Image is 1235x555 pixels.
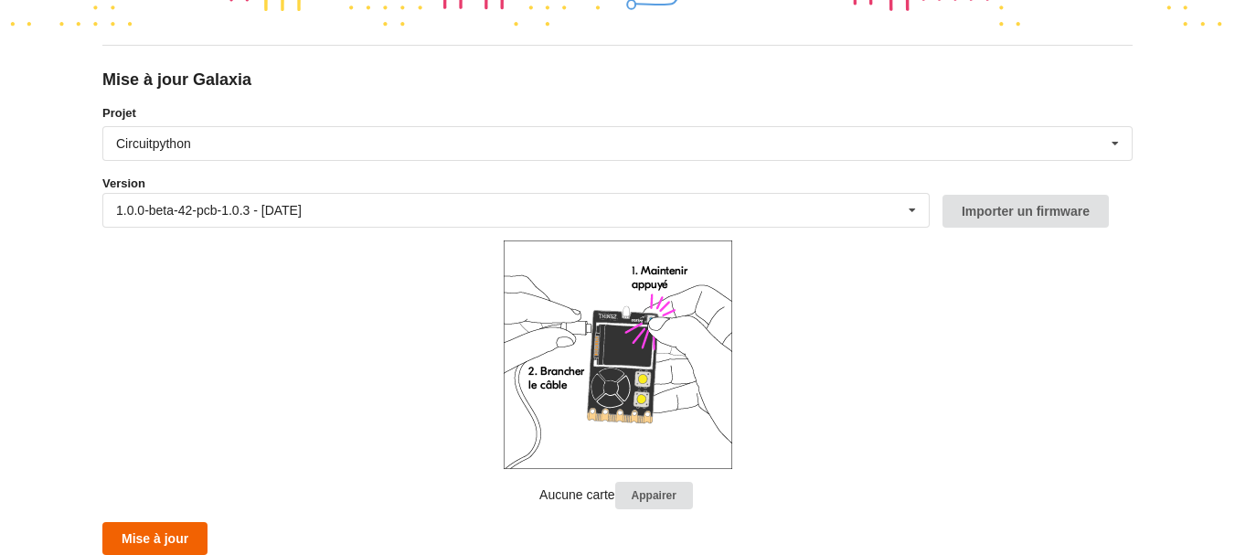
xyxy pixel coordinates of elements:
img: galaxia_plug.png [504,240,732,469]
div: Mise à jour Galaxia [102,69,1133,91]
label: Version [102,175,145,193]
button: Importer un firmware [942,195,1109,228]
div: Circuitpython [116,137,191,150]
div: 1.0.0-beta-42-pcb-1.0.3 - [DATE] [116,204,302,217]
button: Appairer [615,482,693,510]
p: Aucune carte [102,482,1133,510]
label: Projet [102,104,1133,123]
button: Mise à jour [102,522,208,555]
